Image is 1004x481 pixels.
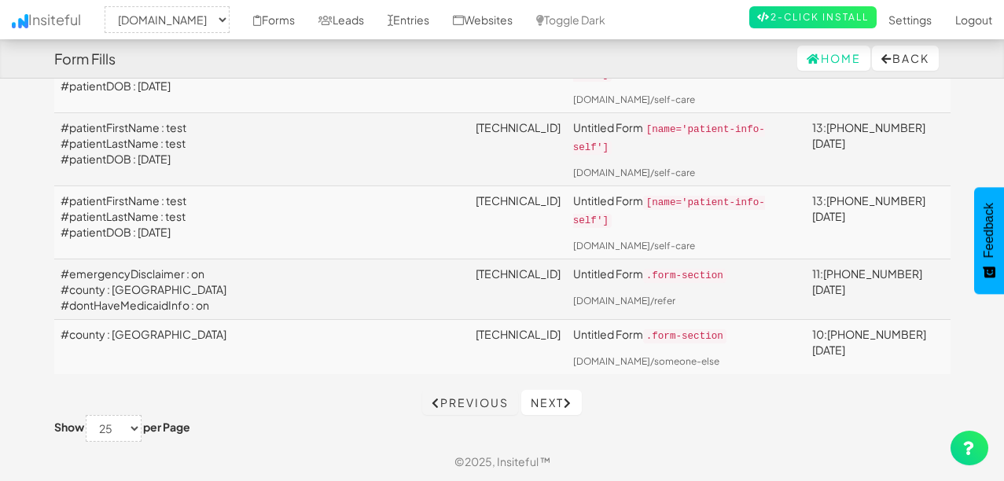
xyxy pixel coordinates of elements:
a: Previous [422,390,518,415]
a: [TECHNICAL_ID] [476,266,561,281]
code: .form-section [643,269,726,283]
a: [DOMAIN_NAME]/self-care [573,240,695,252]
a: [TECHNICAL_ID] [476,193,561,207]
button: Back [872,46,939,71]
code: .form-section [643,329,726,343]
td: #emergencyDisclaimer : on #county : [GEOGRAPHIC_DATA] #dontHaveMedicaidInfo : on [54,259,469,319]
p: Untitled Form [573,193,800,229]
a: Home [797,46,870,71]
h4: Form Fills [54,51,116,67]
a: [TECHNICAL_ID] [476,327,561,341]
a: Next [521,390,582,415]
button: Feedback - Show survey [974,187,1004,294]
td: 10:[PHONE_NUMBER][DATE] [806,319,951,373]
a: [DOMAIN_NAME]/refer [573,295,675,307]
td: 13:[PHONE_NUMBER][DATE] [806,185,951,259]
a: [DOMAIN_NAME]/self-care [573,94,695,105]
p: Untitled Form [573,119,800,156]
a: [TECHNICAL_ID] [476,120,561,134]
code: [name='patient-info-self'] [573,123,765,155]
code: [name='patient-info-self'] [573,196,765,228]
span: Feedback [982,203,996,258]
p: Untitled Form [573,266,800,284]
p: Untitled Form [573,326,800,344]
label: Show [54,419,84,435]
td: #patientFirstName : test #patientLastName : test #patientDOB : [DATE] [54,112,469,185]
a: [DOMAIN_NAME]/someone-else [573,355,719,367]
td: 11:[PHONE_NUMBER][DATE] [806,259,951,319]
td: 13:[PHONE_NUMBER][DATE] [806,112,951,185]
code: [name='patient-info-self'] [573,50,765,82]
td: #patientFirstName : test #patientLastName : test #patientDOB : [DATE] [54,185,469,259]
label: per Page [143,419,190,435]
td: #county : [GEOGRAPHIC_DATA] [54,319,469,373]
img: icon.png [12,14,28,28]
a: 2-Click Install [749,6,877,28]
a: [DOMAIN_NAME]/self-care [573,167,695,178]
